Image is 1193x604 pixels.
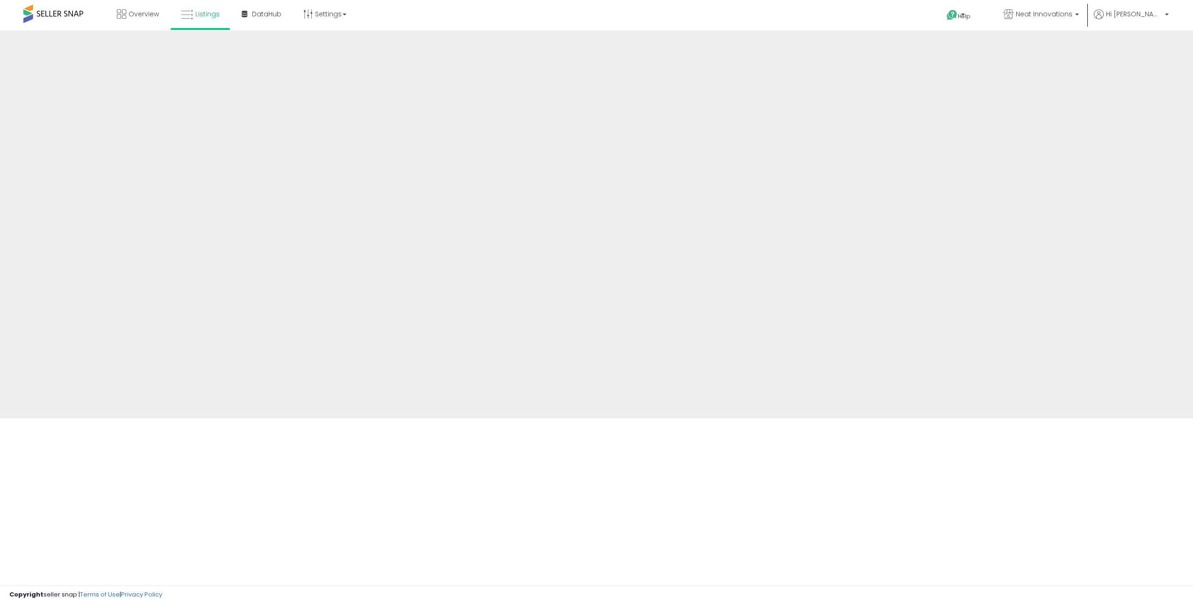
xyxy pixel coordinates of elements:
[195,9,220,19] span: Listings
[1094,9,1169,30] a: Hi [PERSON_NAME]
[252,9,281,19] span: DataHub
[1106,9,1162,19] span: Hi [PERSON_NAME]
[939,2,989,30] a: Help
[946,9,958,21] i: Get Help
[129,9,159,19] span: Overview
[958,12,970,20] span: Help
[1016,9,1072,19] span: Neat Innovations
